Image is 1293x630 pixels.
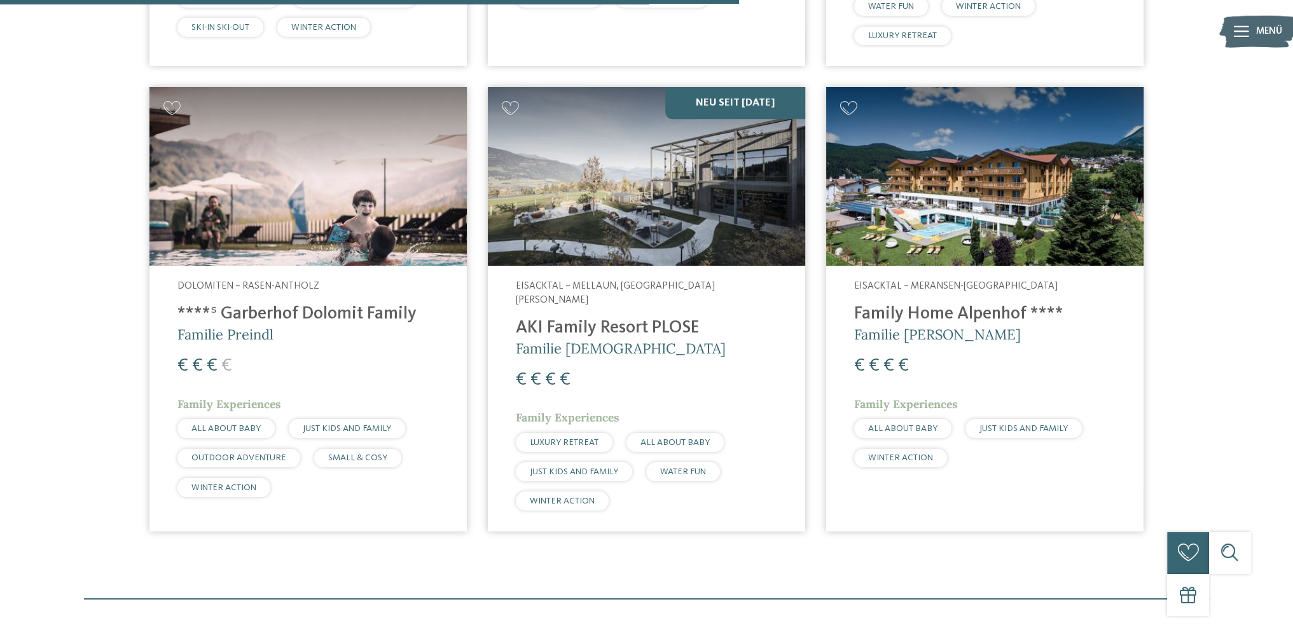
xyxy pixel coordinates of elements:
[149,87,467,531] a: Familienhotels gesucht? Hier findet ihr die besten! Dolomiten – Rasen-Antholz ****ˢ Garberhof Dol...
[826,87,1144,266] img: Family Home Alpenhof ****
[854,357,865,375] span: €
[488,87,805,266] img: Familienhotels gesucht? Hier findet ihr die besten!
[303,424,391,433] span: JUST KIDS AND FAMILY
[221,357,232,375] span: €
[898,357,909,375] span: €
[177,397,281,411] span: Family Experiences
[979,424,1068,433] span: JUST KIDS AND FAMILY
[191,23,249,32] span: SKI-IN SKI-OUT
[883,357,894,375] span: €
[516,318,777,339] h4: AKI Family Resort PLOSE
[545,371,556,389] span: €
[516,339,726,357] span: Familie [DEMOGRAPHIC_DATA]
[177,325,273,343] span: Familie Preindl
[868,2,914,11] span: WATER FUN
[191,424,261,433] span: ALL ABOUT BABY
[854,304,1116,325] h4: Family Home Alpenhof ****
[177,281,319,291] span: Dolomiten – Rasen-Antholz
[868,453,933,462] span: WINTER ACTION
[956,2,1021,11] span: WINTER ACTION
[516,281,715,305] span: Eisacktal – Mellaun, [GEOGRAPHIC_DATA][PERSON_NAME]
[868,31,937,40] span: LUXURY RETREAT
[560,371,570,389] span: €
[516,371,527,389] span: €
[530,438,598,447] span: LUXURY RETREAT
[516,410,619,425] span: Family Experiences
[488,87,805,531] a: Familienhotels gesucht? Hier findet ihr die besten! NEU seit [DATE] Eisacktal – Mellaun, [GEOGRAP...
[207,357,218,375] span: €
[328,453,387,462] span: SMALL & COSY
[854,325,1021,343] span: Familie [PERSON_NAME]
[660,467,706,476] span: WATER FUN
[149,87,467,266] img: Familienhotels gesucht? Hier findet ihr die besten!
[291,23,356,32] span: WINTER ACTION
[177,304,439,325] h4: ****ˢ Garberhof Dolomit Family
[177,357,188,375] span: €
[530,371,541,389] span: €
[191,453,286,462] span: OUTDOOR ADVENTURE
[854,397,958,411] span: Family Experiences
[640,438,710,447] span: ALL ABOUT BABY
[191,483,256,492] span: WINTER ACTION
[854,281,1058,291] span: Eisacktal – Meransen-[GEOGRAPHIC_DATA]
[826,87,1144,531] a: Familienhotels gesucht? Hier findet ihr die besten! Eisacktal – Meransen-[GEOGRAPHIC_DATA] Family...
[868,424,937,433] span: ALL ABOUT BABY
[530,496,595,505] span: WINTER ACTION
[192,357,203,375] span: €
[869,357,880,375] span: €
[530,467,618,476] span: JUST KIDS AND FAMILY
